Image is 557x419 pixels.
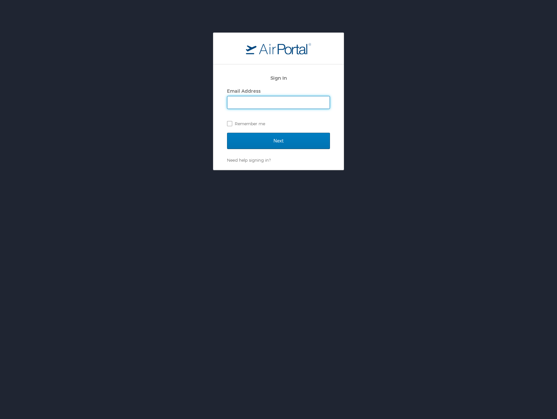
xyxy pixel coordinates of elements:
label: Email Address [227,88,261,94]
a: Need help signing in? [227,157,271,163]
h2: Sign In [227,74,330,82]
input: Next [227,133,330,149]
img: logo [246,43,311,54]
label: Remember me [227,119,330,128]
